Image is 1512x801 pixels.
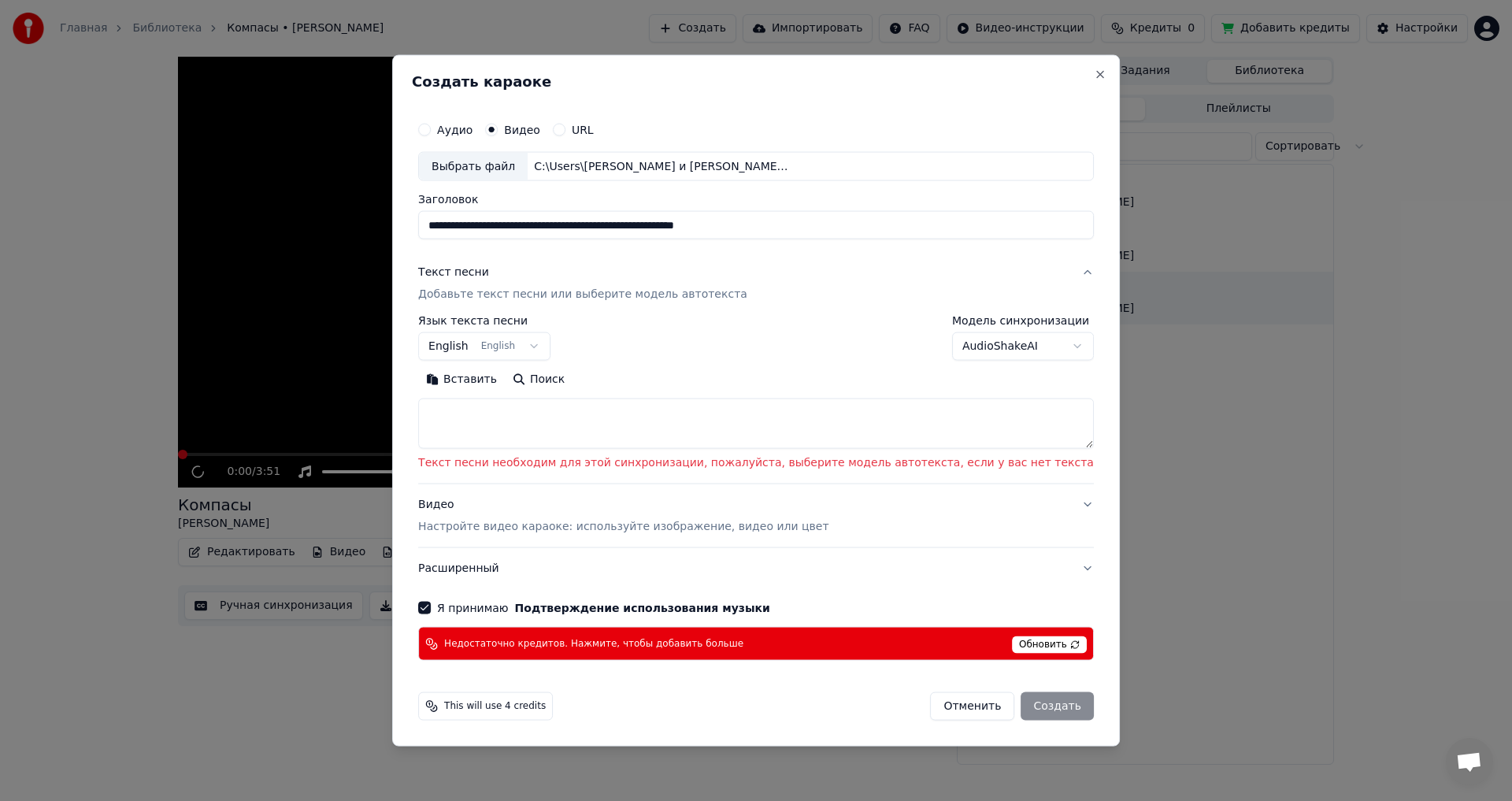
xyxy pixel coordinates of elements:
[952,315,1094,326] label: Модель синхронизации
[418,315,550,326] label: Язык текста песни
[418,484,1094,547] button: ВидеоНастройте видео караоке: используйте изображение, видео или цвет
[418,367,505,392] button: Вставить
[572,124,594,135] label: URL
[437,124,472,135] label: Аудио
[418,265,489,280] div: Текст песни
[437,603,770,614] label: Я принимаю
[418,548,1094,589] button: Расширенный
[444,637,743,650] span: Недостаточно кредитов. Нажмите, чтобы добавить больше
[505,367,573,392] button: Поиск
[418,287,747,302] p: Добавьте текст песни или выберите модель автотекста
[418,519,828,535] p: Настройте видео караоке: используйте изображение, видео или цвет
[418,455,1094,471] p: Текст песни необходим для этой синхронизации, пожалуйста, выберите модель автотекста, если у вас ...
[418,194,1094,205] label: Заголовок
[412,74,1100,88] h2: Создать караоке
[515,603,770,614] button: Я принимаю
[418,252,1094,315] button: Текст песниДобавьте текст песни или выберите модель автотекста
[528,158,795,174] div: C:\Users\[PERSON_NAME] и [PERSON_NAME]\Downloads\ПРЕМЬЕРА! [PERSON_NAME] ([PERSON_NAME]) - Химия ...
[504,124,540,135] label: Видео
[444,700,546,713] span: This will use 4 credits
[1012,636,1087,654] span: Обновить
[930,692,1014,721] button: Отменить
[419,152,528,180] div: Выбрать файл
[418,497,828,535] div: Видео
[418,315,1094,484] div: Текст песниДобавьте текст песни или выберите модель автотекста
